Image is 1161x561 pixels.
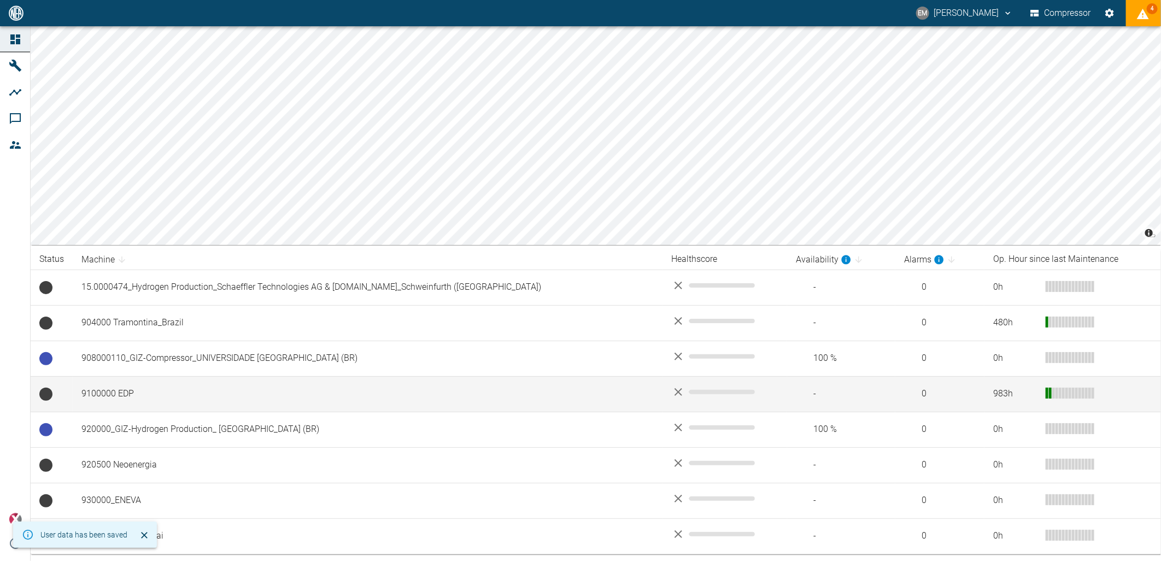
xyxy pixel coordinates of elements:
th: Op. Hour since last Maintenance [984,249,1161,270]
span: 4 [1147,3,1158,14]
div: 0 h [993,281,1037,294]
span: Ready to run [39,352,52,365]
span: Ready to run [39,423,52,436]
div: No data [672,279,779,292]
button: Settings [1100,3,1119,23]
div: User data has been saved [40,525,127,545]
span: 0 [904,281,976,294]
div: No data [672,385,779,399]
span: Machine [81,253,129,266]
span: 0 [904,530,976,542]
div: No data [672,350,779,363]
div: 480 h [993,317,1037,329]
span: No Data [39,459,52,472]
div: 0 h [993,423,1037,436]
span: 0 [904,317,976,329]
div: 0 h [993,352,1037,365]
span: - [796,459,887,471]
span: - [796,388,887,400]
td: 904000 Tramontina_Brazil [73,305,663,341]
span: 100 % [796,352,887,365]
div: No data [672,457,779,470]
td: 9100000 EDP [73,376,663,412]
span: No Data [39,281,52,294]
td: 940000 SUAPE Senai [73,518,663,554]
div: No data [672,492,779,505]
span: 0 [904,352,976,365]
span: 0 [904,423,976,436]
span: 0 [904,494,976,507]
img: logo [8,5,25,20]
span: No Data [39,317,52,330]
div: EM [916,7,929,20]
div: calculated for the last 7 days [796,253,852,266]
div: 983 h [993,388,1037,400]
th: Status [31,249,73,270]
div: calculated for the last 7 days [904,253,945,266]
div: No data [672,421,779,434]
canvas: Map [31,26,1161,245]
td: 930000_ENEVA [73,483,663,518]
td: 920000_GIZ-Hydrogen Production_ [GEOGRAPHIC_DATA] (BR) [73,412,663,447]
div: No data [672,314,779,328]
div: 0 h [993,459,1037,471]
td: 908000110_GIZ-Compressor_UNIVERSIDADE [GEOGRAPHIC_DATA] (BR) [73,341,663,376]
div: 0 h [993,530,1037,542]
span: 100 % [796,423,887,436]
span: 0 [904,459,976,471]
button: eduardo.martins@hytron.com.br [914,3,1015,23]
th: Healthscore [663,249,788,270]
span: - [796,530,887,542]
td: 15.0000474_Hydrogen Production_Schaeffler Technologies AG & [DOMAIN_NAME]_Schweinfurth ([GEOGRAPH... [73,270,663,305]
span: No Data [39,494,52,507]
button: Close [136,527,153,544]
span: No Data [39,388,52,401]
span: - [796,281,887,294]
button: Compressor [1028,3,1093,23]
td: 920500 Neoenergia [73,447,663,483]
div: 0 h [993,494,1037,507]
span: - [796,317,887,329]
span: 0 [904,388,976,400]
span: - [796,494,887,507]
div: No data [672,528,779,541]
img: Xplore Logo [9,513,22,526]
